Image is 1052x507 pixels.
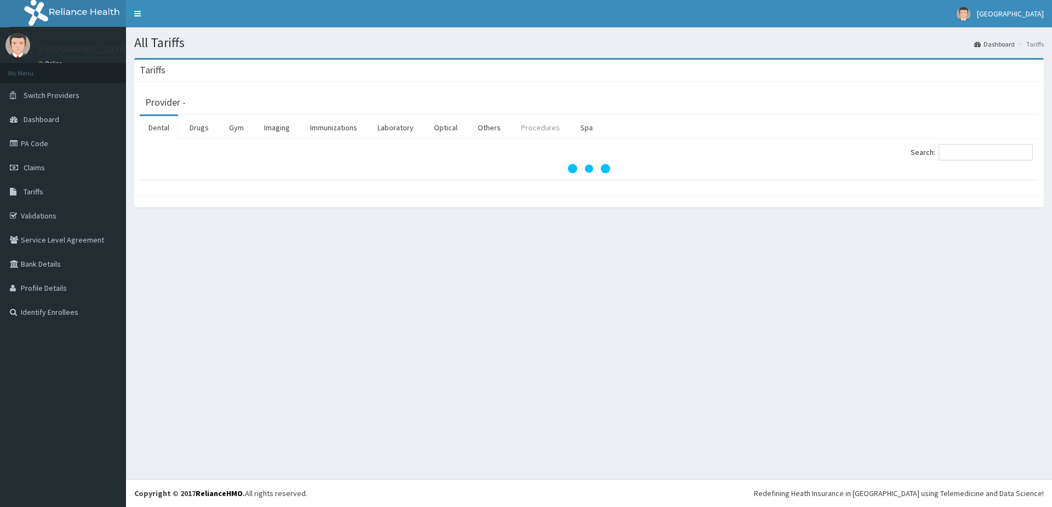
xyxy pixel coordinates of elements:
[24,90,79,100] span: Switch Providers
[567,147,611,191] svg: audio-loading
[1016,39,1044,49] li: Tariffs
[220,116,253,139] a: Gym
[974,39,1015,49] a: Dashboard
[140,65,165,75] h3: Tariffs
[512,116,569,139] a: Procedures
[126,479,1052,507] footer: All rights reserved.
[369,116,422,139] a: Laboratory
[134,488,245,498] strong: Copyright © 2017 .
[24,163,45,172] span: Claims
[140,116,178,139] a: Dental
[134,36,1044,50] h1: All Tariffs
[5,33,30,57] img: User Image
[196,488,243,498] a: RelianceHMO
[145,97,186,107] h3: Provider -
[38,60,65,67] a: Online
[301,116,366,139] a: Immunizations
[255,116,299,139] a: Imaging
[469,116,510,139] a: Others
[24,187,43,197] span: Tariffs
[939,144,1033,160] input: Search:
[24,114,59,124] span: Dashboard
[181,116,218,139] a: Drugs
[911,144,1033,160] label: Search:
[957,7,970,21] img: User Image
[425,116,466,139] a: Optical
[977,9,1044,19] span: [GEOGRAPHIC_DATA]
[754,488,1044,499] div: Redefining Heath Insurance in [GEOGRAPHIC_DATA] using Telemedicine and Data Science!
[571,116,602,139] a: Spa
[38,44,129,54] p: [GEOGRAPHIC_DATA]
